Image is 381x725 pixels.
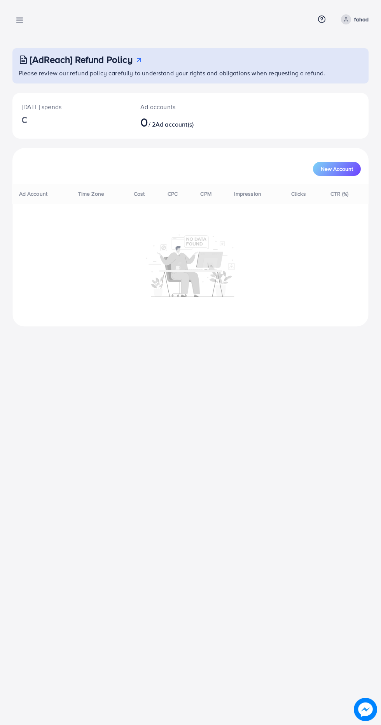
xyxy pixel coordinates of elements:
span: Ad account(s) [156,120,194,129]
img: image [354,698,377,721]
h2: / 2 [140,115,211,129]
p: fahad [354,15,369,24]
h3: [AdReach] Refund Policy [30,54,133,65]
button: New Account [313,162,361,176]
p: [DATE] spends [22,102,122,111]
a: fahad [338,14,369,24]
span: New Account [321,166,353,172]
p: Ad accounts [140,102,211,111]
p: Please review our refund policy carefully to understand your rights and obligations when requesti... [19,68,364,78]
span: 0 [140,113,148,131]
